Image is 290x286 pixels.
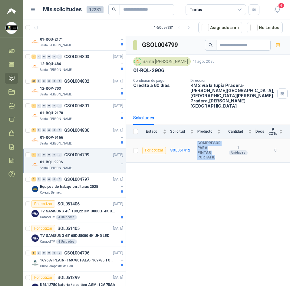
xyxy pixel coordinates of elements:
p: SOL051399 [58,275,80,280]
div: 0 [42,104,46,108]
button: No Leídos [247,22,283,33]
img: Company Logo [31,210,39,217]
div: 0 [47,153,51,157]
p: Caracol TV [40,239,55,244]
a: SOL051412 [170,148,190,152]
div: 0 [57,128,62,132]
div: 5 [31,251,36,255]
div: 0 [52,128,57,132]
div: Por cotizar [142,147,166,154]
div: 0 [47,104,51,108]
div: 0 [47,177,51,181]
p: KM 2 vía la tupia Pradera-[PERSON_NAME][GEOGRAPHIC_DATA], [GEOGRAPHIC_DATA][PERSON_NAME] Pradera ... [190,83,275,108]
a: 2 0 0 0 0 0 GSOL004804[DATE] Company Logo01-RQU-2171Santa [PERSON_NAME] [31,28,124,48]
div: 1 [31,153,36,157]
span: 12281 [87,6,104,13]
div: 0 [37,128,41,132]
span: # COTs [268,127,278,136]
span: search [112,7,116,12]
p: 01-RQL-2906 [40,159,63,165]
div: 0 [37,251,41,255]
p: Santa [PERSON_NAME] [40,141,73,146]
div: 0 [37,177,41,181]
div: 0 [57,251,62,255]
div: 3 [31,177,36,181]
p: Club Campestre de Cali [40,264,73,269]
p: [DATE] [113,128,123,133]
p: GSOL004802 [64,79,89,83]
a: 1 0 0 0 0 0 GSOL004800[DATE] Company Logo01-RQP-9166Santa [PERSON_NAME] [31,127,124,146]
div: 0 [37,104,41,108]
div: 0 [47,128,51,132]
a: Por cotizarSOL051406[DATE] Company LogoTV SAMSUNG 43" 109,22 CM U8000F 4K UHDCaracol TV4 Unidades [23,198,126,222]
img: Company Logo [31,259,39,266]
p: Santa [PERSON_NAME] [40,117,73,121]
div: 0 [52,251,57,255]
div: 0 [37,153,41,157]
span: search [209,43,213,47]
p: Santa [PERSON_NAME] [40,43,73,48]
div: Por cotizar [31,274,55,281]
div: 0 [42,79,46,83]
div: 0 [47,251,51,255]
p: Equipos de trabajo en alturas 2025 [40,184,98,190]
p: Crédito a 60 días [133,83,186,88]
th: Cantidad [224,125,255,138]
div: Solicitudes [133,115,154,121]
th: Docs [255,125,268,138]
img: Logo peakr [7,7,16,15]
div: 1 [31,104,36,108]
th: Producto [197,125,224,138]
img: Company Logo [31,161,39,168]
div: 1 [31,55,36,59]
div: 0 [52,79,57,83]
a: 37 0 0 0 0 0 GSOL004802[DATE] Company Logo12-RQP-703Santa [PERSON_NAME] [31,78,124,97]
div: 0 [52,55,57,59]
p: GSOL004803 [64,55,89,59]
div: 4 Unidades [56,215,77,220]
div: 0 [42,153,46,157]
a: 1 0 0 0 0 0 GSOL004803[DATE] Company Logo12-RQU-486Santa [PERSON_NAME] [31,53,124,72]
div: Todas [189,6,202,13]
span: Producto [197,129,216,134]
p: [DATE] [113,152,123,158]
p: 01-RQU-2171 [40,37,63,42]
div: 0 [42,177,46,181]
p: GSOL004797 [64,177,89,181]
a: Por cotizarSOL051405[DATE] Company LogoTV SAMSUNG 65' 65DU8000 4K UHD LEDCaracol TV4 Unidades [23,222,126,247]
p: Dirección [190,78,275,83]
div: 0 [42,128,46,132]
div: 0 [37,55,41,59]
p: [DATE] [113,201,123,207]
a: 1 0 0 0 0 0 GSOL004799[DATE] Company Logo01-RQL-2906Santa [PERSON_NAME] [31,151,124,171]
p: [DATE] [113,177,123,182]
div: 37 [31,79,36,83]
p: [DATE] [113,226,123,231]
div: Por cotizar [31,225,55,232]
button: Asignado a mi [198,22,242,33]
img: Company Logo [31,136,39,144]
div: 1 [31,128,36,132]
img: Company Logo [31,63,39,70]
span: Cantidad [224,129,247,134]
p: [DATE] [113,275,123,281]
img: Company Logo [31,87,39,95]
p: TV SAMSUNG 43" 109,22 CM U8000F 4K UHD [40,208,115,214]
h1: Mis solicitudes [43,5,82,14]
div: 0 [42,55,46,59]
a: 5 0 0 0 0 0 GSOL004796[DATE] Company Logo169689 PLAIN- 169780 PALA- 169785 TORNILL 169796 CClub C... [31,249,124,269]
div: 0 [57,177,62,181]
img: Company Logo [134,58,141,65]
a: 3 0 0 0 0 0 GSOL004797[DATE] Company LogoEquipos de trabajo en alturas 2025Colegio Bennett [31,176,124,195]
p: [DATE] [113,103,123,109]
div: 0 [57,153,62,157]
p: [DATE] [113,250,123,256]
div: Por cotizar [31,200,55,208]
p: Colegio Bennett [40,190,61,195]
div: 0 [52,177,57,181]
div: 0 [52,153,57,157]
div: 0 [42,251,46,255]
div: 0 [57,55,62,59]
span: Estado [142,129,162,134]
p: 01-RQU-2170 [40,110,63,116]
